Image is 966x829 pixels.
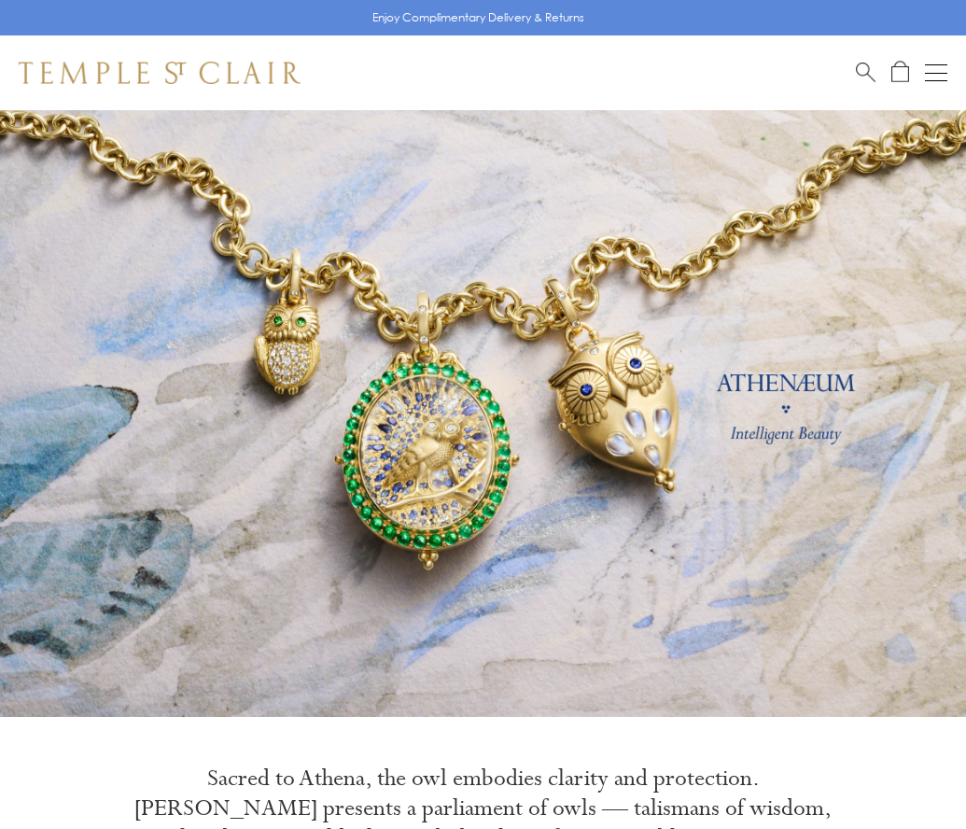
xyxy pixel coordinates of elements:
button: Open navigation [925,62,947,84]
p: Enjoy Complimentary Delivery & Returns [372,8,584,27]
a: Open Shopping Bag [891,61,909,84]
img: Temple St. Clair [19,62,301,84]
a: Search [856,61,875,84]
